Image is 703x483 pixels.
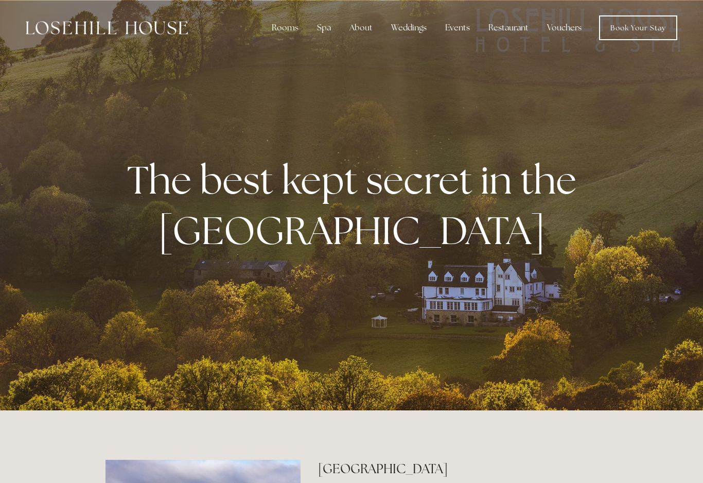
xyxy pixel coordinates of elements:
[599,15,677,40] a: Book Your Stay
[383,18,435,38] div: Weddings
[263,18,307,38] div: Rooms
[26,21,188,34] img: Losehill House
[437,18,478,38] div: Events
[127,154,585,255] strong: The best kept secret in the [GEOGRAPHIC_DATA]
[341,18,381,38] div: About
[539,18,590,38] a: Vouchers
[309,18,339,38] div: Spa
[318,460,597,478] h2: [GEOGRAPHIC_DATA]
[480,18,537,38] div: Restaurant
